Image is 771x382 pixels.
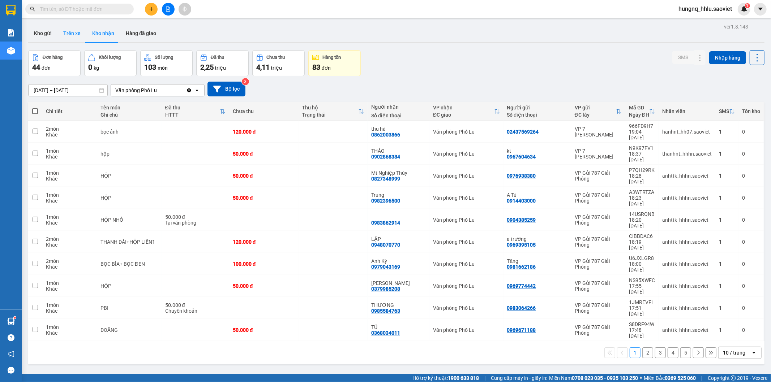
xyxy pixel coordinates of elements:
[644,374,696,382] span: Miền Bắc
[165,214,226,220] div: 50.000 đ
[629,151,655,162] div: 18:37 [DATE]
[7,29,15,36] img: solution-icon
[371,286,400,292] div: 0379985208
[46,258,93,264] div: 2 món
[115,87,157,94] div: Văn phòng Phố Lu
[575,105,616,110] div: VP gửi
[100,283,158,289] div: HỘP
[43,55,63,60] div: Đơn hàng
[742,173,760,179] div: 0
[507,217,536,223] div: 0904385259
[46,108,93,114] div: Chi tiết
[507,283,536,289] div: 0969774442
[233,129,295,135] div: 120.000 đ
[194,87,200,93] svg: open
[302,105,359,110] div: Thu hộ
[211,55,224,60] div: Đã thu
[629,123,655,129] div: 966FD9H7
[165,220,226,226] div: Tại văn phòng
[196,50,249,76] button: Đã thu2,25 triệu
[100,195,158,201] div: HỘP
[233,327,295,333] div: 50.000 đ
[507,236,567,242] div: a trường
[207,82,245,96] button: Bộ lọc
[662,305,712,311] div: anhttk_hhhn.saoviet
[100,305,158,311] div: PBI
[575,126,622,138] div: VP 7 [PERSON_NAME]
[742,283,760,289] div: 0
[575,214,622,226] div: VP Gửi 787 Giải Phóng
[662,151,712,157] div: thanhnt_hhhn.saoviet
[6,5,16,16] img: logo-vxr
[433,261,500,267] div: Văn phòng Phố Lu
[100,151,158,157] div: hộp
[46,220,93,226] div: Khác
[507,105,567,110] div: Người gửi
[507,192,567,198] div: A Tú
[371,220,400,226] div: 0983862914
[715,102,738,121] th: Toggle SortBy
[100,105,158,110] div: Tên món
[507,112,567,118] div: Số điện thoại
[7,318,15,325] img: warehouse-icon
[99,55,121,60] div: Khối lượng
[662,261,712,267] div: anhttk_hhhn.saoviet
[100,327,158,333] div: DOĂNG
[412,374,479,382] span: Hỗ trợ kỹ thuật:
[742,151,760,157] div: 0
[252,50,305,76] button: Chưa thu4,11 triệu
[100,239,158,245] div: THANH DÀI+HỘP LIỀN1
[371,126,426,132] div: thu hà
[158,65,168,71] span: món
[507,173,536,179] div: 0976938380
[662,129,712,135] div: hanhnt_hh07.saoviet
[302,112,359,118] div: Trạng thái
[665,375,696,381] strong: 0369 525 060
[662,173,712,179] div: anhttk_hhhn.saoviet
[233,239,295,245] div: 120.000 đ
[100,217,158,223] div: HỘP NHỎ
[745,3,750,8] sup: 1
[233,195,295,201] div: 50.000 đ
[719,239,735,245] div: 1
[46,126,93,132] div: 2 món
[46,214,93,220] div: 1 món
[571,102,625,121] th: Toggle SortBy
[308,50,361,76] button: Hàng tồn83đơn
[371,242,400,248] div: 0948070770
[433,195,500,201] div: Văn phòng Phố Lu
[155,55,173,60] div: Số lượng
[575,280,622,292] div: VP Gửi 787 Giải Phóng
[30,6,35,12] span: search
[629,145,655,151] div: N9K97FV1
[549,374,638,382] span: Miền Nam
[719,261,735,267] div: 1
[572,375,638,381] strong: 0708 023 035 - 0935 103 250
[746,3,749,8] span: 1
[28,25,57,42] button: Kho gửi
[433,105,494,110] div: VP nhận
[662,195,712,201] div: anhttk_hhhn.saoviet
[233,108,295,114] div: Chưa thu
[46,192,93,198] div: 1 món
[507,305,536,311] div: 0983064266
[742,261,760,267] div: 0
[7,47,15,55] img: warehouse-icon
[32,63,40,71] span: 44
[662,239,712,245] div: anhttk_hhhn.saoviet
[719,151,735,157] div: 1
[629,167,655,173] div: P7QH29RK
[507,258,567,264] div: Tăng
[575,112,616,118] div: ĐC lấy
[94,65,99,71] span: kg
[719,129,735,135] div: 1
[312,63,320,71] span: 83
[629,105,649,110] div: Mã GD
[662,283,712,289] div: anhttk_hhhn.saoviet
[719,173,735,179] div: 1
[57,25,86,42] button: Trên xe
[46,242,93,248] div: Khác
[120,25,162,42] button: Hàng đã giao
[575,170,622,182] div: VP Gửi 787 Giải Phóng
